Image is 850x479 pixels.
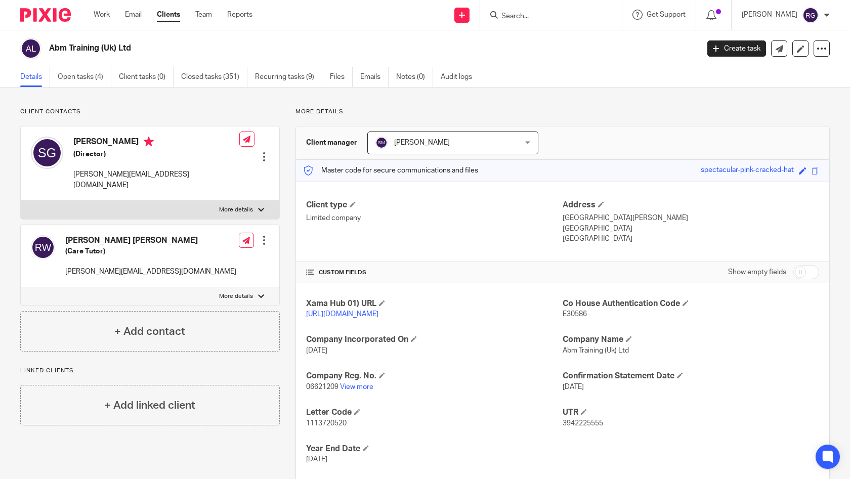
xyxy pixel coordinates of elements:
[73,137,239,149] h4: [PERSON_NAME]
[306,456,327,463] span: [DATE]
[742,10,797,20] p: [PERSON_NAME]
[114,324,185,339] h4: + Add contact
[396,67,433,87] a: Notes (0)
[20,38,41,59] img: svg%3E
[563,334,819,345] h4: Company Name
[306,444,563,454] h4: Year End Date
[340,383,373,390] a: View more
[306,347,327,354] span: [DATE]
[219,292,253,300] p: More details
[20,367,280,375] p: Linked clients
[701,165,794,177] div: spectacular-pink-cracked-hat
[306,200,563,210] h4: Client type
[563,383,584,390] span: [DATE]
[65,246,236,256] h5: (Care Tutor)
[563,407,819,418] h4: UTR
[306,371,563,381] h4: Company Reg. No.
[563,224,819,234] p: [GEOGRAPHIC_DATA]
[802,7,819,23] img: svg%3E
[125,10,142,20] a: Email
[306,269,563,277] h4: CUSTOM FIELDS
[73,169,239,190] p: [PERSON_NAME][EMAIL_ADDRESS][DOMAIN_NAME]
[306,334,563,345] h4: Company Incorporated On
[31,235,55,259] img: svg%3E
[65,267,236,277] p: [PERSON_NAME][EMAIL_ADDRESS][DOMAIN_NAME]
[563,311,587,318] span: E30586
[647,11,686,18] span: Get Support
[306,298,563,309] h4: Xama Hub 01) URL
[563,420,603,427] span: 3942225555
[563,234,819,244] p: [GEOGRAPHIC_DATA]
[304,165,478,176] p: Master code for secure communications and files
[441,67,480,87] a: Audit logs
[31,137,63,169] img: svg%3E
[306,138,357,148] h3: Client manager
[728,267,786,277] label: Show empty fields
[295,108,830,116] p: More details
[195,10,212,20] a: Team
[157,10,180,20] a: Clients
[563,371,819,381] h4: Confirmation Statement Date
[219,206,253,214] p: More details
[58,67,111,87] a: Open tasks (4)
[563,213,819,223] p: [GEOGRAPHIC_DATA][PERSON_NAME]
[360,67,389,87] a: Emails
[306,213,563,223] p: Limited company
[306,383,338,390] span: 06621209
[119,67,174,87] a: Client tasks (0)
[20,108,280,116] p: Client contacts
[73,149,239,159] h5: (Director)
[181,67,247,87] a: Closed tasks (351)
[49,43,564,54] h2: Abm Training (Uk) Ltd
[306,420,347,427] span: 1113720520
[563,200,819,210] h4: Address
[65,235,236,246] h4: [PERSON_NAME] [PERSON_NAME]
[394,139,450,146] span: [PERSON_NAME]
[306,311,378,318] a: [URL][DOMAIN_NAME]
[306,407,563,418] h4: Letter Code
[20,67,50,87] a: Details
[144,137,154,147] i: Primary
[104,398,195,413] h4: + Add linked client
[563,298,819,309] h4: Co House Authentication Code
[500,12,591,21] input: Search
[707,40,766,57] a: Create task
[94,10,110,20] a: Work
[227,10,252,20] a: Reports
[375,137,388,149] img: svg%3E
[330,67,353,87] a: Files
[563,347,629,354] span: Abm Training (Uk) Ltd
[20,8,71,22] img: Pixie
[255,67,322,87] a: Recurring tasks (9)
